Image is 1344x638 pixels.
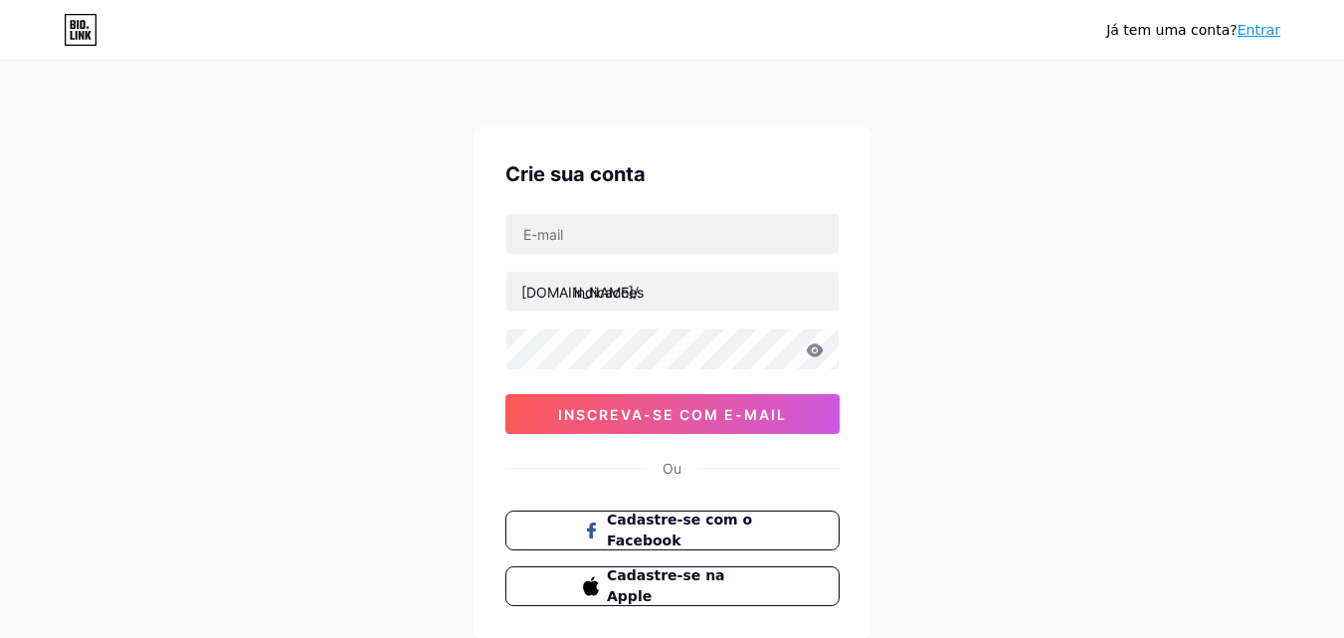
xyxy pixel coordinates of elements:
[505,511,840,550] button: Cadastre-se com o Facebook
[506,214,839,254] input: E-mail
[505,162,646,186] font: Crie sua conta
[663,460,681,477] font: Ou
[521,284,639,301] font: [DOMAIN_NAME]/
[506,272,839,312] input: nome de usuário
[505,566,840,606] button: Cadastre-se na Apple
[1238,22,1280,38] a: Entrar
[1106,22,1238,38] font: Já tem uma conta?
[607,512,752,548] font: Cadastre-se com o Facebook
[505,394,840,434] button: inscreva-se com e-mail
[607,567,725,604] font: Cadastre-se na Apple
[558,406,787,423] font: inscreva-se com e-mail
